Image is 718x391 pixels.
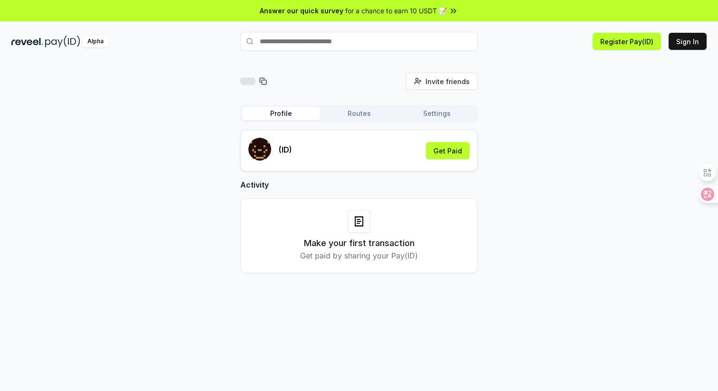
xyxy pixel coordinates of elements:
[320,107,398,120] button: Routes
[240,179,478,191] h2: Activity
[593,33,661,50] button: Register Pay(ID)
[260,6,343,16] span: Answer our quick survey
[45,36,80,48] img: pay_id
[242,107,320,120] button: Profile
[425,76,470,86] span: Invite friends
[345,6,447,16] span: for a chance to earn 10 USDT 📝
[11,36,43,48] img: reveel_dark
[669,33,707,50] button: Sign In
[304,237,415,250] h3: Make your first transaction
[300,250,418,261] p: Get paid by sharing your Pay(ID)
[426,142,470,159] button: Get Paid
[406,73,478,90] button: Invite friends
[82,36,109,48] div: Alpha
[279,144,292,155] p: (ID)
[398,107,476,120] button: Settings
